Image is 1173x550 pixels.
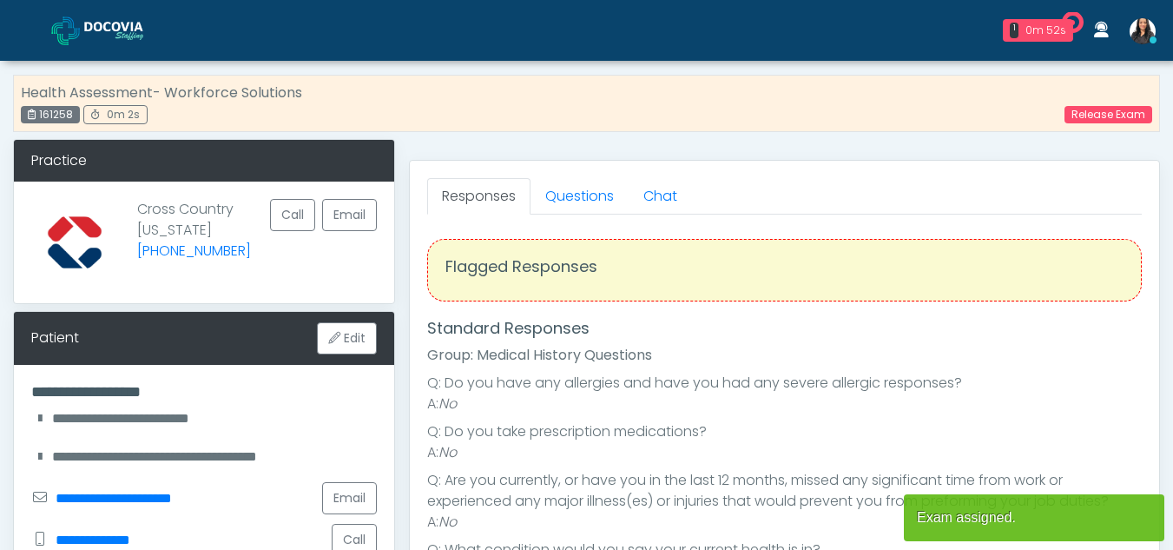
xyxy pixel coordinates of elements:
[438,394,457,414] em: No
[445,257,1124,276] h4: Flagged Responses
[1010,23,1018,38] div: 1
[137,241,251,261] a: [PHONE_NUMBER]
[1130,18,1156,44] img: Viral Patel
[31,328,79,348] div: Patient
[438,442,457,462] em: No
[427,319,1142,338] h4: Standard Responses
[21,106,80,123] div: 161258
[427,512,1142,533] li: A:
[322,482,377,514] a: Email
[270,199,315,231] button: Call
[427,394,1142,414] li: A:
[21,83,302,103] strong: Health Assessment- Workforce Solutions
[51,17,80,45] img: Docovia
[84,22,171,39] img: Docovia
[1064,106,1152,123] a: Release Exam
[904,494,1164,541] article: Exam assigned.
[427,421,1142,442] li: Q: Do you take prescription medications?
[107,107,140,122] span: 0m 2s
[1025,23,1066,38] div: 0m 52s
[629,178,692,215] a: Chat
[427,345,652,365] strong: Group: Medical History Questions
[317,322,377,355] button: Edit
[427,442,1142,463] li: A:
[427,178,530,215] a: Responses
[438,512,457,532] em: No
[530,178,629,215] a: Questions
[322,199,377,231] a: Email
[427,470,1142,512] li: Q: Are you currently, or have you in the last 12 months, missed any significant time from work or...
[14,140,394,182] div: Practice
[992,12,1084,49] a: 1 0m 52s
[137,199,251,272] p: Cross Country [US_STATE]
[51,2,171,58] a: Docovia
[427,373,1142,394] li: Q: Do you have any allergies and have you had any severe allergic responses?
[31,199,118,286] img: Provider image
